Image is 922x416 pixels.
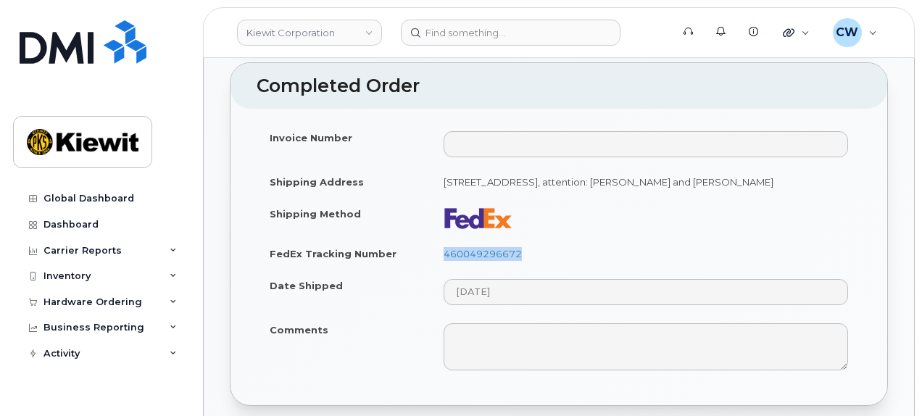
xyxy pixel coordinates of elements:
[270,247,396,261] label: FedEx Tracking Number
[270,131,352,145] label: Invoice Number
[773,18,820,47] div: Quicklinks
[823,18,887,47] div: Corey Wagg
[401,20,620,46] input: Find something...
[431,166,861,198] td: [STREET_ADDRESS], attention: [PERSON_NAME] and [PERSON_NAME]
[836,24,858,41] span: CW
[270,323,328,337] label: Comments
[270,207,361,221] label: Shipping Method
[270,175,364,189] label: Shipping Address
[257,76,861,96] h2: Completed Order
[444,248,522,259] a: 460049296672
[270,279,343,293] label: Date Shipped
[859,353,911,405] iframe: Messenger Launcher
[237,20,382,46] a: Kiewit Corporation
[444,207,513,229] img: fedex-bc01427081be8802e1fb5a1adb1132915e58a0589d7a9405a0dcbe1127be6add.png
